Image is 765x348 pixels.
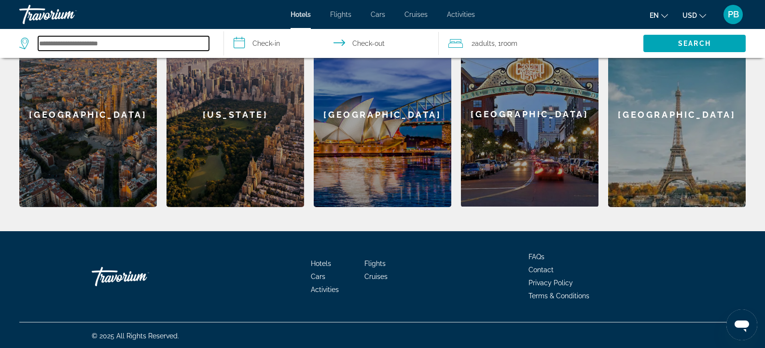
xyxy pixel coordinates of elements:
button: Change language [650,8,668,22]
a: Hotels [291,11,311,18]
button: Search [643,35,746,52]
a: Cruises [404,11,428,18]
a: Hotels [311,260,331,267]
a: San Diego[GEOGRAPHIC_DATA] [461,22,598,207]
span: en [650,12,659,19]
a: Activities [447,11,475,18]
iframe: Button to launch messaging window [726,309,757,340]
a: Paris[GEOGRAPHIC_DATA] [608,22,746,207]
span: , 1 [495,37,517,50]
a: Barcelona[GEOGRAPHIC_DATA] [19,22,157,207]
span: © 2025 All Rights Reserved. [92,332,179,340]
div: [GEOGRAPHIC_DATA] [19,22,157,207]
button: Select check in and out date [224,29,438,58]
a: Travorium [19,2,116,27]
div: [US_STATE] [167,22,304,207]
a: Sydney[GEOGRAPHIC_DATA] [314,22,451,207]
span: Search [678,40,711,47]
a: New York[US_STATE] [167,22,304,207]
a: Flights [364,260,386,267]
a: Cruises [364,273,388,280]
a: Cars [311,273,325,280]
a: FAQs [529,253,544,261]
a: Privacy Policy [529,279,573,287]
a: Flights [330,11,351,18]
a: Terms & Conditions [529,292,589,300]
span: 2 [472,37,495,50]
button: Travelers: 2 adults, 0 children [439,29,643,58]
a: Activities [311,286,339,293]
div: [GEOGRAPHIC_DATA] [608,22,746,207]
span: Room [501,40,517,47]
a: Cars [371,11,385,18]
span: PB [728,10,739,19]
button: Change currency [682,8,706,22]
div: [GEOGRAPHIC_DATA] [314,22,451,207]
a: Go Home [92,262,188,291]
span: Adults [475,40,495,47]
input: Search hotel destination [38,36,209,51]
button: User Menu [721,4,746,25]
a: Contact [529,266,554,274]
span: USD [682,12,697,19]
div: [GEOGRAPHIC_DATA] [461,22,598,207]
